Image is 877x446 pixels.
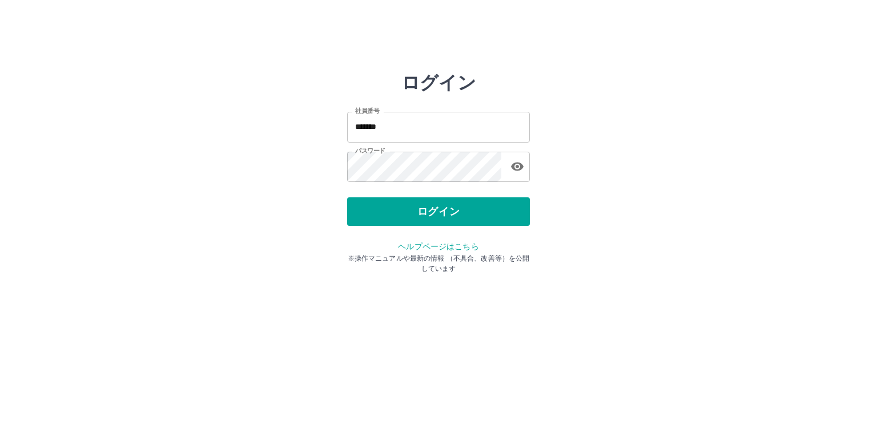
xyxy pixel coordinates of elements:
a: ヘルプページはこちら [398,242,478,251]
p: ※操作マニュアルや最新の情報 （不具合、改善等）を公開しています [347,253,530,274]
h2: ログイン [401,72,476,94]
button: ログイン [347,197,530,226]
label: 社員番号 [355,107,379,115]
label: パスワード [355,147,385,155]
